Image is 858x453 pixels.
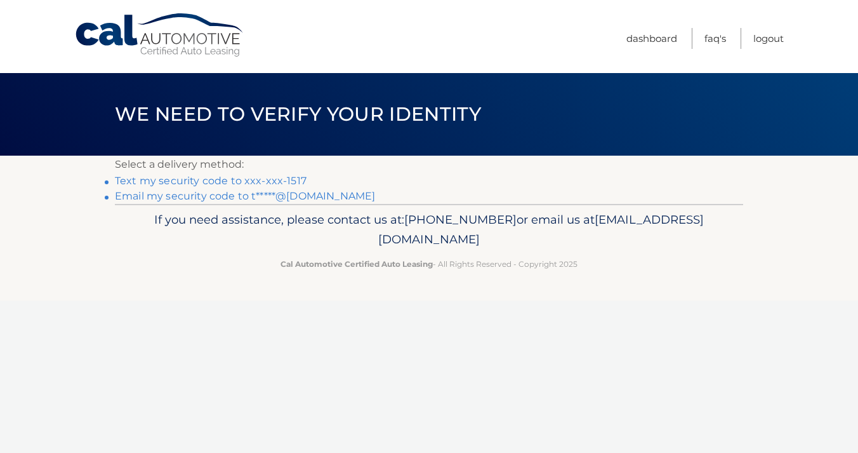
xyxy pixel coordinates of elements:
[123,257,735,271] p: - All Rights Reserved - Copyright 2025
[404,212,517,227] span: [PHONE_NUMBER]
[626,28,677,49] a: Dashboard
[115,156,743,173] p: Select a delivery method:
[115,190,375,202] a: Email my security code to t*****@[DOMAIN_NAME]
[704,28,726,49] a: FAQ's
[280,259,433,269] strong: Cal Automotive Certified Auto Leasing
[123,210,735,250] p: If you need assistance, please contact us at: or email us at
[74,13,246,58] a: Cal Automotive
[115,102,481,126] span: We need to verify your identity
[753,28,784,49] a: Logout
[115,175,307,187] a: Text my security code to xxx-xxx-1517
